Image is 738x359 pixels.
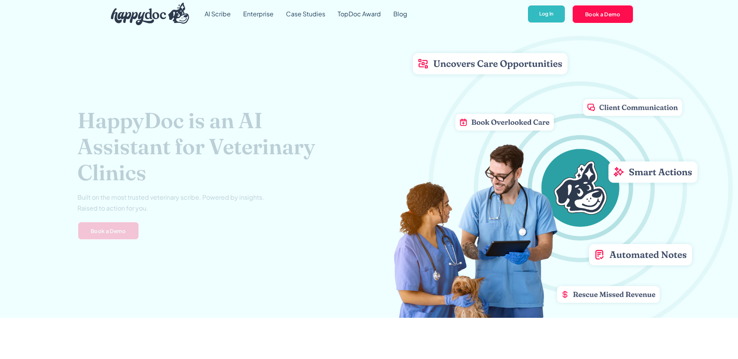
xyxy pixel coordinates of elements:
[77,107,340,186] h1: HappyDoc is an AI Assistant for Veterinary Clinics
[527,5,566,24] a: Log In
[572,5,634,23] a: Book a Demo
[77,192,264,213] p: Built on the most trusted veterinary scribe. Powered by insights. Raised to action for you.
[111,3,189,25] img: HappyDoc Logo: A happy dog with his ear up, listening.
[105,1,189,27] a: home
